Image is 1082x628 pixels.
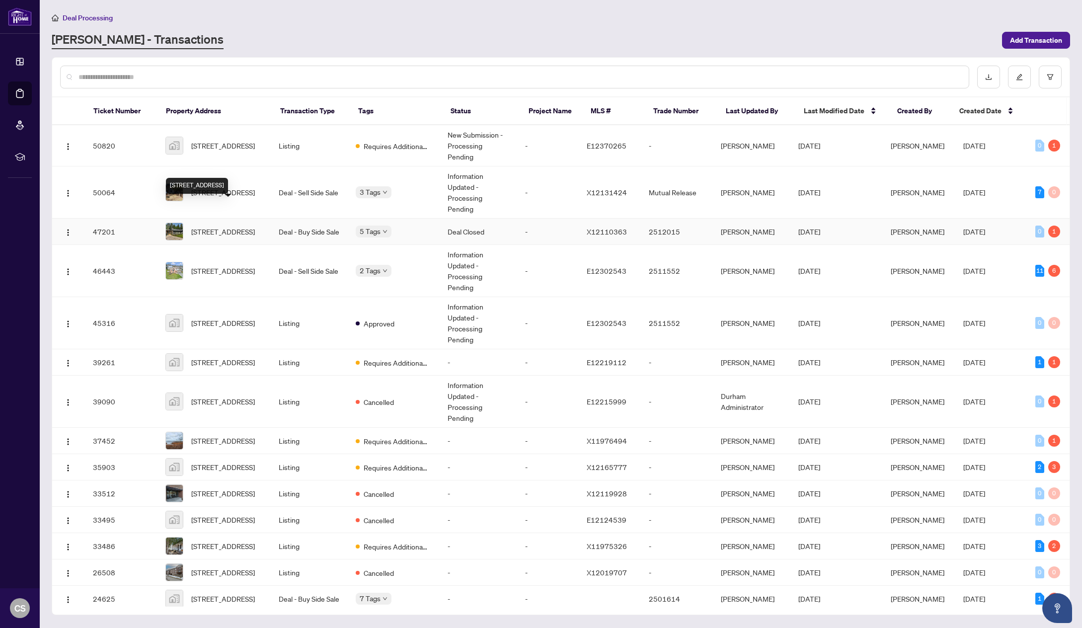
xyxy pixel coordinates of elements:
[271,480,348,507] td: Listing
[166,564,183,581] img: thumbnail-img
[963,463,985,471] span: [DATE]
[364,436,428,447] span: Requires Additional Docs
[64,189,72,197] img: Logo
[191,435,255,446] span: [STREET_ADDRESS]
[891,318,944,327] span: [PERSON_NAME]
[191,396,255,407] span: [STREET_ADDRESS]
[713,297,790,349] td: [PERSON_NAME]
[166,354,183,371] img: thumbnail-img
[963,515,985,524] span: [DATE]
[641,245,713,297] td: 2511552
[166,538,183,554] img: thumbnail-img
[963,141,985,150] span: [DATE]
[166,314,183,331] img: thumbnail-img
[85,166,157,219] td: 50064
[713,559,790,586] td: [PERSON_NAME]
[383,596,387,601] span: down
[1016,74,1023,80] span: edit
[60,564,76,580] button: Logo
[517,454,579,480] td: -
[364,396,394,407] span: Cancelled
[166,459,183,475] img: thumbnail-img
[85,125,157,166] td: 50820
[641,125,713,166] td: -
[85,97,158,125] th: Ticket Number
[798,515,820,524] span: [DATE]
[641,219,713,245] td: 2512015
[440,349,517,376] td: -
[1035,487,1044,499] div: 0
[796,97,889,125] th: Last Modified Date
[517,480,579,507] td: -
[85,219,157,245] td: 47201
[1048,265,1060,277] div: 6
[272,97,350,125] th: Transaction Type
[27,58,35,66] img: tab_domain_overview_orange.svg
[977,66,1000,88] button: download
[517,586,579,612] td: -
[963,489,985,498] span: [DATE]
[517,533,579,559] td: -
[38,59,89,65] div: Domain Overview
[1035,566,1044,578] div: 0
[1035,265,1044,277] div: 11
[64,438,72,446] img: Logo
[16,16,24,24] img: logo_orange.svg
[798,318,820,327] span: [DATE]
[85,376,157,428] td: 39090
[891,463,944,471] span: [PERSON_NAME]
[798,358,820,367] span: [DATE]
[440,125,517,166] td: New Submission - Processing Pending
[64,143,72,151] img: Logo
[517,349,579,376] td: -
[99,58,107,66] img: tab_keywords_by_traffic_grey.svg
[587,463,627,471] span: X12165777
[1048,317,1060,329] div: 0
[891,358,944,367] span: [PERSON_NAME]
[1035,395,1044,407] div: 0
[517,507,579,533] td: -
[383,229,387,234] span: down
[713,349,790,376] td: [PERSON_NAME]
[1035,226,1044,237] div: 0
[963,397,985,406] span: [DATE]
[963,542,985,550] span: [DATE]
[641,428,713,454] td: -
[440,219,517,245] td: Deal Closed
[1039,66,1062,88] button: filter
[440,428,517,454] td: -
[64,543,72,551] img: Logo
[891,227,944,236] span: [PERSON_NAME]
[889,97,951,125] th: Created By
[1035,514,1044,526] div: 0
[713,219,790,245] td: [PERSON_NAME]
[587,515,626,524] span: E12124539
[587,542,627,550] span: X11975326
[166,590,183,607] img: thumbnail-img
[587,489,627,498] span: X12119928
[713,586,790,612] td: [PERSON_NAME]
[517,376,579,428] td: -
[191,317,255,328] span: [STREET_ADDRESS]
[60,138,76,154] button: Logo
[798,463,820,471] span: [DATE]
[587,358,626,367] span: E12219112
[587,568,627,577] span: X12019707
[1048,186,1060,198] div: 0
[383,190,387,195] span: down
[517,245,579,297] td: -
[166,137,183,154] img: thumbnail-img
[364,318,394,329] span: Approved
[641,297,713,349] td: 2511552
[85,480,157,507] td: 33512
[1042,593,1072,623] button: Open asap
[64,596,72,604] img: Logo
[641,559,713,586] td: -
[271,125,348,166] td: Listing
[1047,74,1054,80] span: filter
[713,507,790,533] td: [PERSON_NAME]
[14,601,26,615] span: CS
[60,591,76,607] button: Logo
[587,318,626,327] span: E12302543
[641,349,713,376] td: -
